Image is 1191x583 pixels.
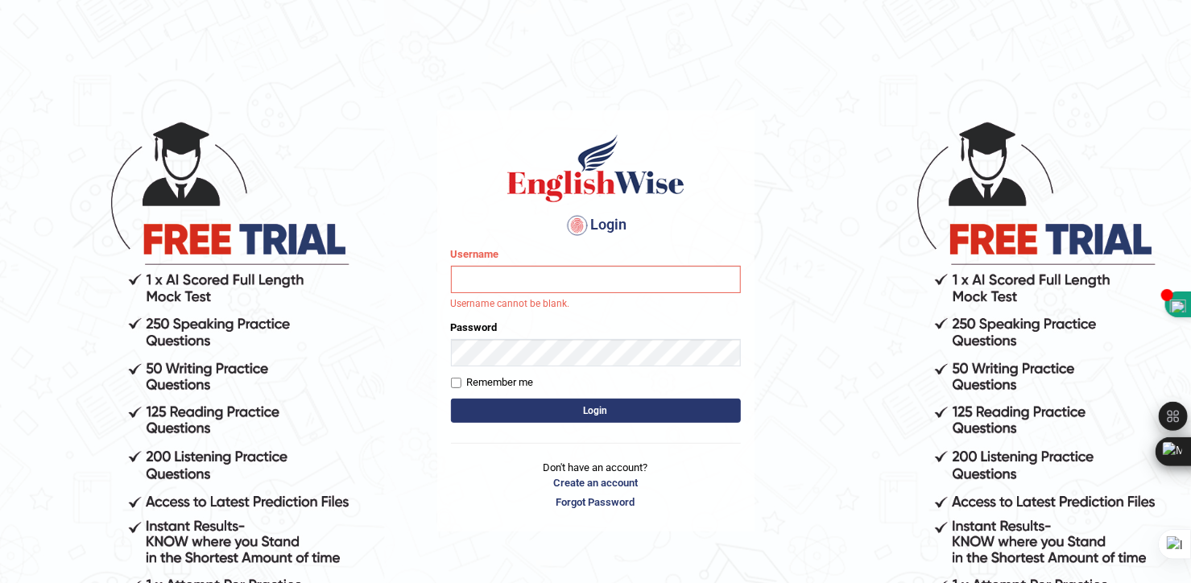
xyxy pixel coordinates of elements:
[451,213,741,238] h4: Login
[451,374,534,391] label: Remember me
[451,475,741,490] a: Create an account
[451,399,741,423] button: Login
[451,246,499,262] label: Username
[451,320,498,335] label: Password
[451,297,741,312] p: Username cannot be blank.
[504,132,688,205] img: Logo of English Wise sign in for intelligent practice with AI
[451,378,461,388] input: Remember me
[451,494,741,510] a: Forgot Password
[451,460,741,510] p: Don't have an account?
